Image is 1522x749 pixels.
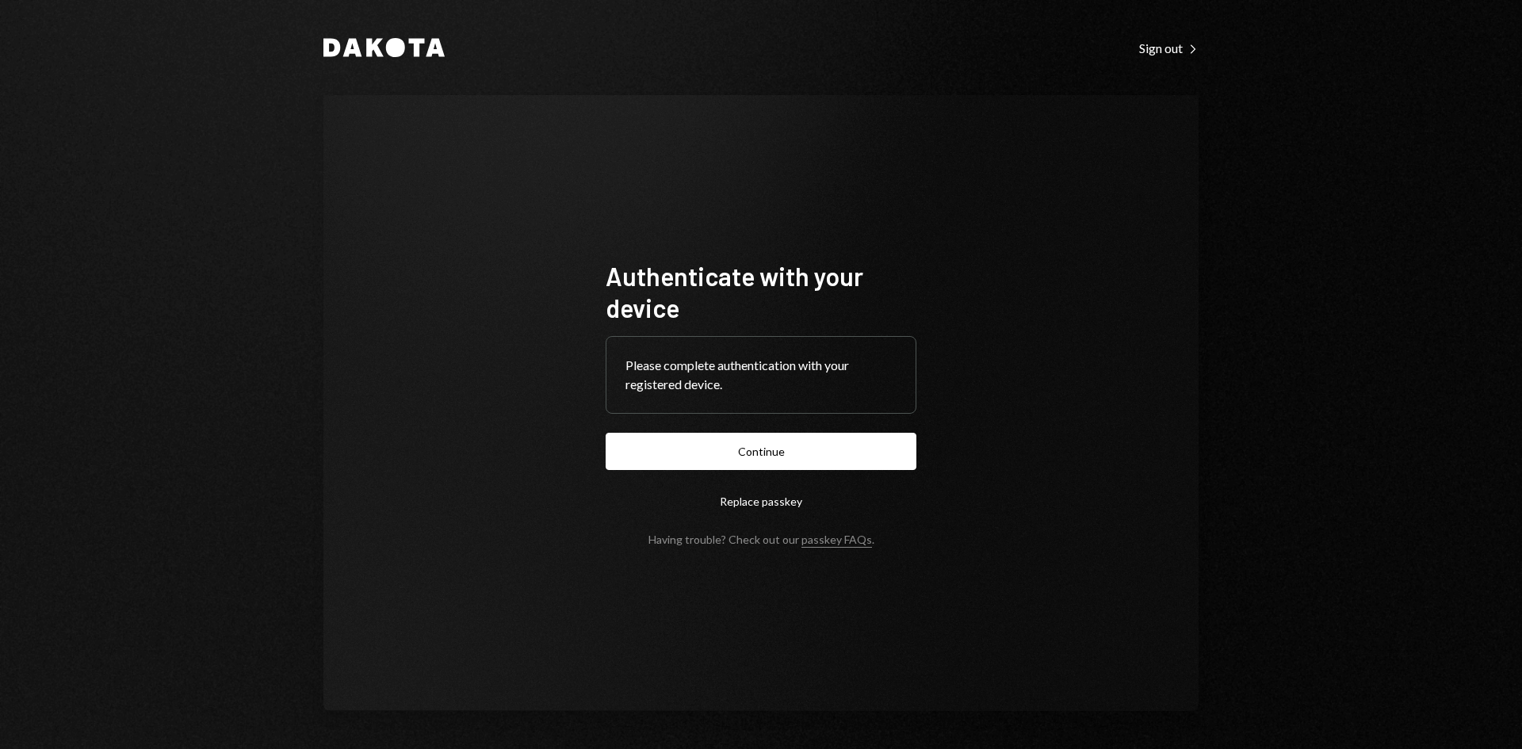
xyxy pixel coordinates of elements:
[606,433,916,470] button: Continue
[1139,40,1199,56] div: Sign out
[648,533,874,546] div: Having trouble? Check out our .
[801,533,872,548] a: passkey FAQs
[606,483,916,520] button: Replace passkey
[625,356,897,394] div: Please complete authentication with your registered device.
[1139,39,1199,56] a: Sign out
[606,260,916,323] h1: Authenticate with your device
